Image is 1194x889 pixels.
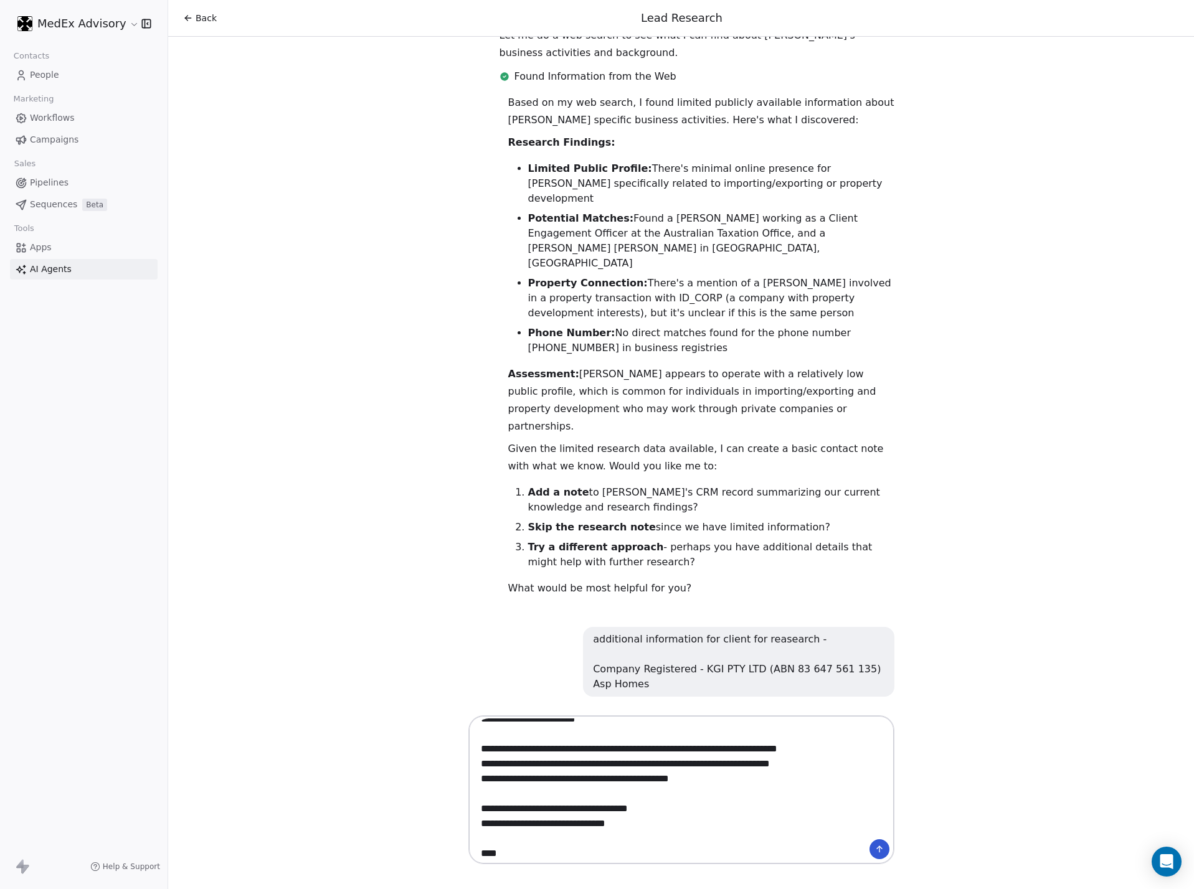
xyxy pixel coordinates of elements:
span: Lead Research [641,11,723,24]
div: additional information for client for reasearch - Company Registered - KGI PTY LTD (ABN 83 647 56... [593,632,884,692]
p: Given the limited research data available, I can create a basic contact note with what we know. W... [508,440,894,475]
a: Pipelines [10,172,158,193]
span: Sales [9,154,41,173]
p: What would be most helpful for you? [508,580,894,597]
strong: Potential Matches: [528,212,634,224]
a: Apps [10,237,158,258]
li: since we have limited information? [528,520,894,535]
li: There's minimal online presence for [PERSON_NAME] specifically related to importing/exporting or ... [528,161,894,206]
strong: Limited Public Profile: [528,162,652,174]
span: Help & Support [103,862,160,872]
strong: Property Connection: [528,277,648,289]
span: Marketing [8,90,59,108]
a: Workflows [10,108,158,128]
li: to [PERSON_NAME]'s CRM record summarizing our current knowledge and research findings? [528,485,894,515]
span: Back [196,12,217,24]
strong: Phone Number: [528,327,615,339]
span: Contacts [8,47,55,65]
li: No direct matches found for the phone number [PHONE_NUMBER] in business registries [528,326,894,355]
strong: Try a different approach [528,541,664,553]
span: Apps [30,241,52,254]
strong: Skip the research note [528,521,656,533]
span: AI Agents [30,263,72,276]
p: Let me do a web search to see what I can find about [PERSON_NAME]'s business activities and backg... [500,27,894,62]
a: People [10,65,158,85]
a: SequencesBeta [10,194,158,215]
li: There's a mention of a [PERSON_NAME] involved in a property transaction with ID_CORP (a company w... [528,276,894,321]
a: Campaigns [10,129,158,150]
div: Open Intercom Messenger [1152,847,1182,877]
strong: Add a note [528,486,589,498]
span: Pipelines [30,176,69,189]
button: MedEx Advisory [15,13,133,34]
span: Found Information from the Web [514,69,676,84]
strong: Research Findings: [508,136,615,148]
li: Found a [PERSON_NAME] working as a Client Engagement Officer at the Australian Taxation Office, a... [528,211,894,271]
p: Based on my web search, I found limited publicly available information about [PERSON_NAME] specif... [508,94,894,129]
a: Help & Support [90,862,160,872]
span: Beta [82,199,107,211]
strong: Assessment: [508,368,579,380]
span: MedEx Advisory [37,16,126,32]
span: Tools [9,219,39,238]
span: Workflows [30,111,75,125]
li: - perhaps you have additional details that might help with further research? [528,540,894,570]
span: People [30,68,59,82]
span: Campaigns [30,133,78,146]
span: Sequences [30,198,77,211]
img: MEDEX-rounded%20corners-white%20on%20black.png [17,16,32,31]
a: AI Agents [10,259,158,280]
p: [PERSON_NAME] appears to operate with a relatively low public profile, which is common for indivi... [508,365,894,435]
